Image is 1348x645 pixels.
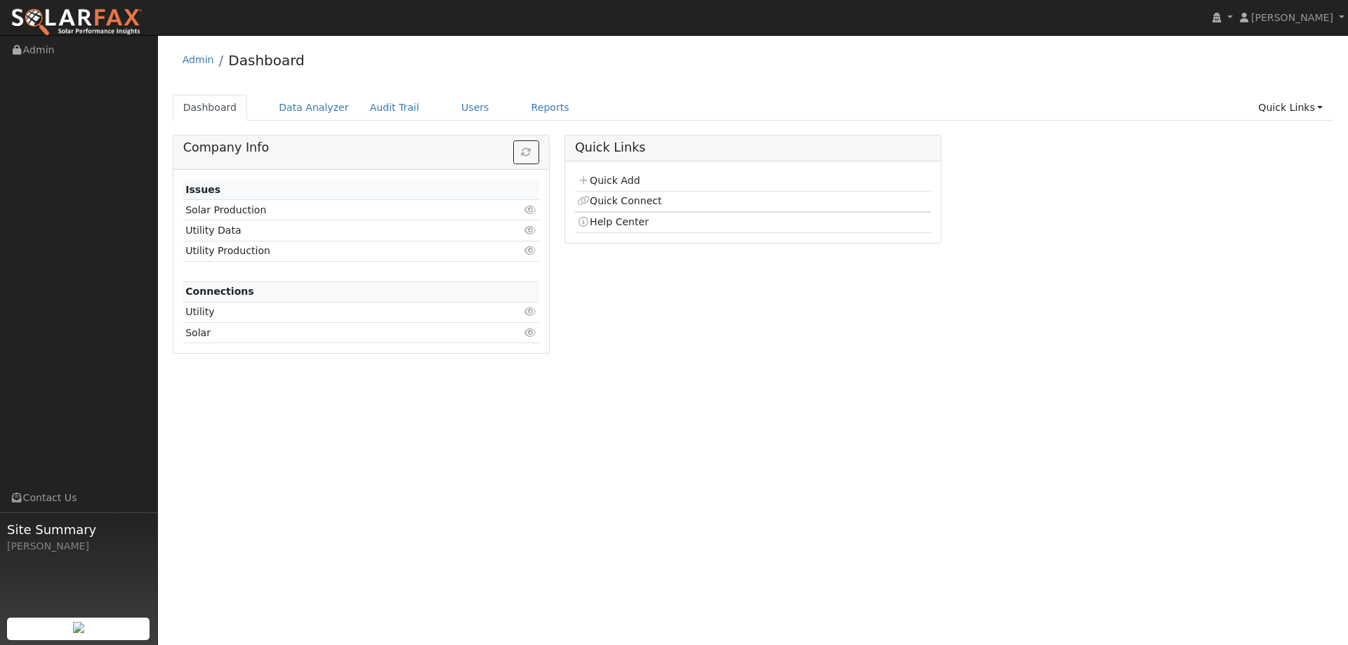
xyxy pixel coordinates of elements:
a: Admin [183,54,214,65]
a: Reports [521,95,580,121]
i: Click to view [524,205,537,215]
strong: Connections [185,286,254,297]
td: Solar Production [183,200,482,220]
td: Utility Data [183,220,482,241]
img: retrieve [73,622,84,633]
div: [PERSON_NAME] [7,539,150,554]
a: Users [451,95,500,121]
a: Dashboard [228,52,305,69]
a: Help Center [577,216,649,227]
i: Click to view [524,246,537,255]
i: Click to view [524,225,537,235]
a: Quick Connect [577,195,661,206]
i: Click to view [524,307,537,317]
a: Audit Trail [359,95,430,121]
a: Quick Links [1248,95,1333,121]
a: Dashboard [173,95,248,121]
span: Site Summary [7,520,150,539]
h5: Quick Links [575,140,931,155]
td: Solar [183,323,482,343]
span: [PERSON_NAME] [1251,12,1333,23]
h5: Company Info [183,140,539,155]
td: Utility [183,302,482,322]
strong: Issues [185,184,220,195]
a: Quick Add [577,175,640,186]
td: Utility Production [183,241,482,261]
img: SolarFax [11,8,143,37]
i: Click to view [524,328,537,338]
a: Data Analyzer [268,95,359,121]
